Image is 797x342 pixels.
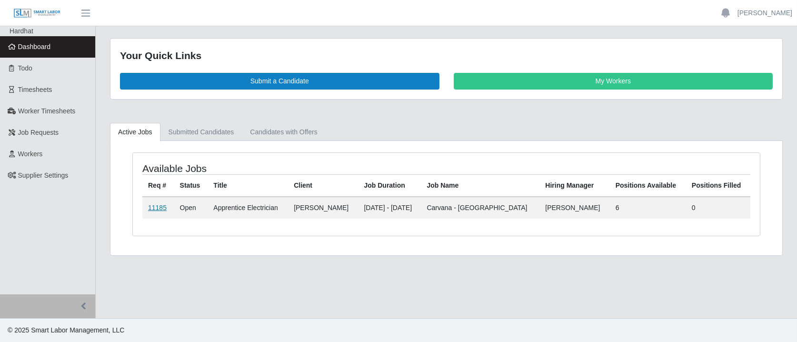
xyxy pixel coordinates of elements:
td: [PERSON_NAME] [288,197,358,219]
span: © 2025 Smart Labor Management, LLC [8,326,124,334]
th: Positions Available [610,174,686,197]
th: Title [208,174,288,197]
th: Client [288,174,358,197]
div: Your Quick Links [120,48,773,63]
span: Job Requests [18,129,59,136]
td: [DATE] - [DATE] [358,197,421,219]
span: Supplier Settings [18,171,69,179]
td: Apprentice Electrician [208,197,288,219]
a: Submit a Candidate [120,73,439,90]
td: 0 [686,197,750,219]
td: Carvana - [GEOGRAPHIC_DATA] [421,197,539,219]
span: Worker Timesheets [18,107,75,115]
a: [PERSON_NAME] [737,8,792,18]
a: Submitted Candidates [160,123,242,141]
img: SLM Logo [13,8,61,19]
th: Job Duration [358,174,421,197]
h4: Available Jobs [142,162,388,174]
th: Positions Filled [686,174,750,197]
th: Req # [142,174,174,197]
th: Status [174,174,208,197]
span: Dashboard [18,43,51,50]
span: Hardhat [10,27,33,35]
td: 6 [610,197,686,219]
a: Candidates with Offers [242,123,325,141]
th: Hiring Manager [539,174,609,197]
td: [PERSON_NAME] [539,197,609,219]
span: Timesheets [18,86,52,93]
a: 11185 [148,204,167,211]
th: Job Name [421,174,539,197]
a: My Workers [454,73,773,90]
span: Todo [18,64,32,72]
span: Workers [18,150,43,158]
a: Active Jobs [110,123,160,141]
td: Open [174,197,208,219]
